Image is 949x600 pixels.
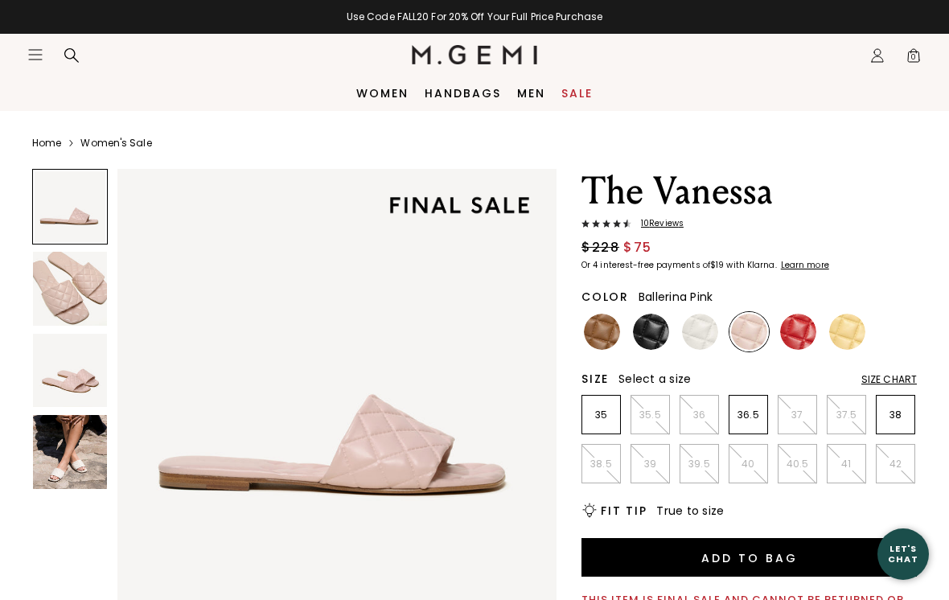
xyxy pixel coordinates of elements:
[561,87,593,100] a: Sale
[779,458,816,471] p: 40.5
[780,314,816,350] img: Lipstick
[779,409,816,421] p: 37
[582,458,620,471] p: 38.5
[581,219,917,232] a: 10Reviews
[356,87,409,100] a: Women
[581,538,917,577] button: Add to Bag
[601,504,647,517] h2: Fit Tip
[680,458,718,471] p: 39.5
[33,334,107,408] img: The Vanessa
[33,252,107,326] img: The Vanessa
[412,45,538,64] img: M.Gemi
[581,169,917,214] h1: The Vanessa
[581,290,629,303] h2: Color
[623,238,652,257] span: $75
[829,314,865,350] img: Butter
[710,259,724,271] klarna-placement-style-amount: $19
[729,409,767,421] p: 36.5
[828,409,865,421] p: 37.5
[682,314,718,350] img: Ivory
[877,544,929,564] div: Let's Chat
[633,314,669,350] img: Black
[581,372,609,385] h2: Size
[27,47,43,63] button: Open site menu
[517,87,545,100] a: Men
[729,458,767,471] p: 40
[631,219,684,228] span: 10 Review s
[731,314,767,350] img: Ballerina Pink
[32,137,61,150] a: Home
[656,503,724,519] span: True to size
[581,238,619,257] span: $228
[861,373,917,386] div: Size Chart
[631,458,669,471] p: 39
[877,458,914,471] p: 42
[581,259,710,271] klarna-placement-style-body: Or 4 interest-free payments of
[726,259,779,271] klarna-placement-style-body: with Klarna
[680,409,718,421] p: 36
[80,137,151,150] a: Women's Sale
[828,458,865,471] p: 41
[33,415,107,489] img: The Vanessa
[425,87,501,100] a: Handbags
[582,409,620,421] p: 35
[906,51,922,67] span: 0
[877,409,914,421] p: 38
[639,289,713,305] span: Ballerina Pink
[372,179,547,232] img: final sale tag
[584,314,620,350] img: Tan
[781,259,829,271] klarna-placement-style-cta: Learn more
[779,261,829,270] a: Learn more
[631,409,669,421] p: 35.5
[618,371,691,387] span: Select a size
